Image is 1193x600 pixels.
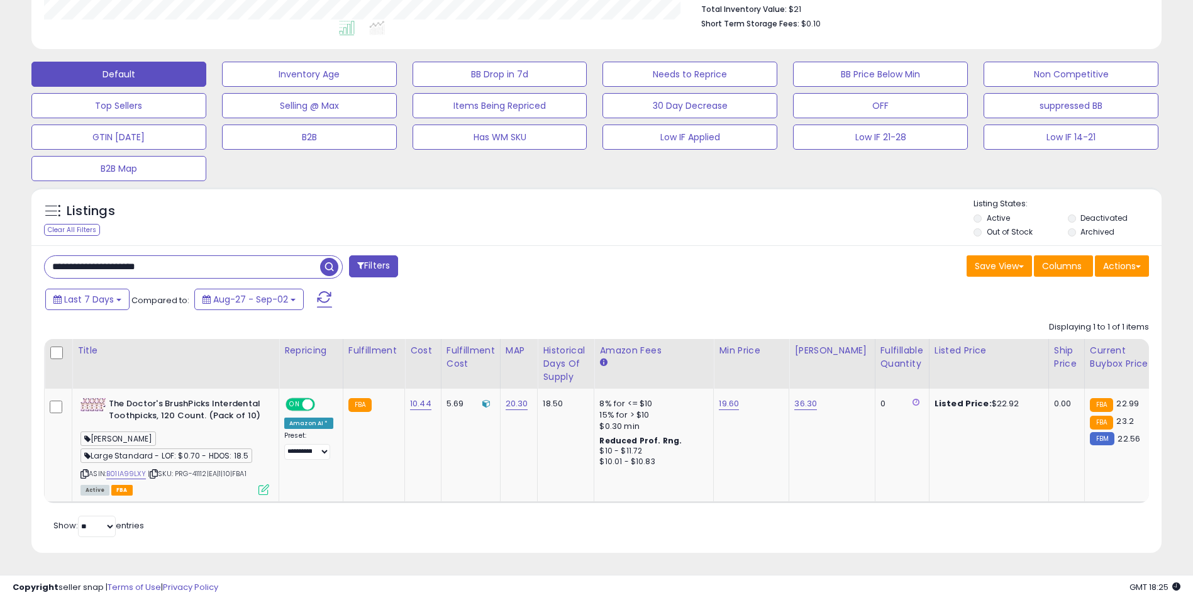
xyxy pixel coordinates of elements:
[602,62,777,87] button: Needs to Reprice
[1116,415,1134,427] span: 23.2
[599,357,607,369] small: Amazon Fees.
[31,62,206,87] button: Default
[599,409,704,421] div: 15% for > $10
[284,418,333,429] div: Amazon AI *
[13,581,58,593] strong: Copyright
[348,344,399,357] div: Fulfillment
[222,125,397,150] button: B2B
[1090,398,1113,412] small: FBA
[31,125,206,150] button: GTIN [DATE]
[794,344,869,357] div: [PERSON_NAME]
[45,289,130,310] button: Last 7 Days
[80,398,106,411] img: 418cYxXnz8L._SL40_.jpg
[1054,344,1079,370] div: Ship Price
[13,582,218,594] div: seller snap | |
[1034,255,1093,277] button: Columns
[106,469,146,479] a: B01IA99LXY
[413,62,587,87] button: BB Drop in 7d
[599,446,704,457] div: $10 - $11.72
[793,125,968,150] button: Low IF 21-28
[131,294,189,306] span: Compared to:
[111,485,133,496] span: FBA
[348,398,372,412] small: FBA
[602,125,777,150] button: Low IF Applied
[1080,226,1114,237] label: Archived
[284,431,333,460] div: Preset:
[447,344,495,370] div: Fulfillment Cost
[1090,432,1114,445] small: FBM
[599,457,704,467] div: $10.01 - $10.83
[1090,344,1155,370] div: Current Buybox Price
[1042,260,1082,272] span: Columns
[801,18,821,30] span: $0.10
[222,62,397,87] button: Inventory Age
[880,344,924,370] div: Fulfillable Quantity
[543,344,589,384] div: Historical Days Of Supply
[31,93,206,118] button: Top Sellers
[701,18,799,29] b: Short Term Storage Fees:
[413,125,587,150] button: Has WM SKU
[80,431,156,446] span: [PERSON_NAME]
[794,397,817,410] a: 36.30
[719,397,739,410] a: 19.60
[880,398,919,409] div: 0
[64,293,114,306] span: Last 7 Days
[701,1,1140,16] li: $21
[1116,397,1139,409] span: 22.99
[53,519,144,531] span: Show: entries
[599,398,704,409] div: 8% for <= $10
[1090,416,1113,430] small: FBA
[194,289,304,310] button: Aug-27 - Sep-02
[974,198,1162,210] p: Listing States:
[410,344,436,357] div: Cost
[313,399,333,410] span: OFF
[935,397,992,409] b: Listed Price:
[506,344,533,357] div: MAP
[80,485,109,496] span: All listings currently available for purchase on Amazon
[984,62,1158,87] button: Non Competitive
[935,344,1043,357] div: Listed Price
[44,224,100,236] div: Clear All Filters
[793,62,968,87] button: BB Price Below Min
[599,421,704,432] div: $0.30 min
[287,399,302,410] span: ON
[284,344,338,357] div: Repricing
[108,581,161,593] a: Terms of Use
[349,255,398,277] button: Filters
[1080,213,1128,223] label: Deactivated
[793,93,968,118] button: OFF
[599,344,708,357] div: Amazon Fees
[109,398,262,425] b: The Doctor's BrushPicks Interdental Toothpicks, 120 Count. (Pack of 10)
[222,93,397,118] button: Selling @ Max
[148,469,247,479] span: | SKU: PRG-41112|EA|1|10|FBA1
[984,125,1158,150] button: Low IF 14-21
[987,226,1033,237] label: Out of Stock
[447,398,491,409] div: 5.69
[1118,433,1140,445] span: 22.56
[80,448,252,463] span: Large Standard - LOF: $0.70 - HDOS: 18.5
[967,255,1032,277] button: Save View
[31,156,206,181] button: B2B Map
[987,213,1010,223] label: Active
[1054,398,1075,409] div: 0.00
[701,4,787,14] b: Total Inventory Value:
[1129,581,1180,593] span: 2025-09-10 18:25 GMT
[602,93,777,118] button: 30 Day Decrease
[410,397,431,410] a: 10.44
[984,93,1158,118] button: suppressed BB
[163,581,218,593] a: Privacy Policy
[1049,321,1149,333] div: Displaying 1 to 1 of 1 items
[77,344,274,357] div: Title
[543,398,584,409] div: 18.50
[506,397,528,410] a: 20.30
[719,344,784,357] div: Min Price
[413,93,587,118] button: Items Being Repriced
[935,398,1039,409] div: $22.92
[1095,255,1149,277] button: Actions
[599,435,682,446] b: Reduced Prof. Rng.
[80,398,269,494] div: ASIN:
[213,293,288,306] span: Aug-27 - Sep-02
[67,203,115,220] h5: Listings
